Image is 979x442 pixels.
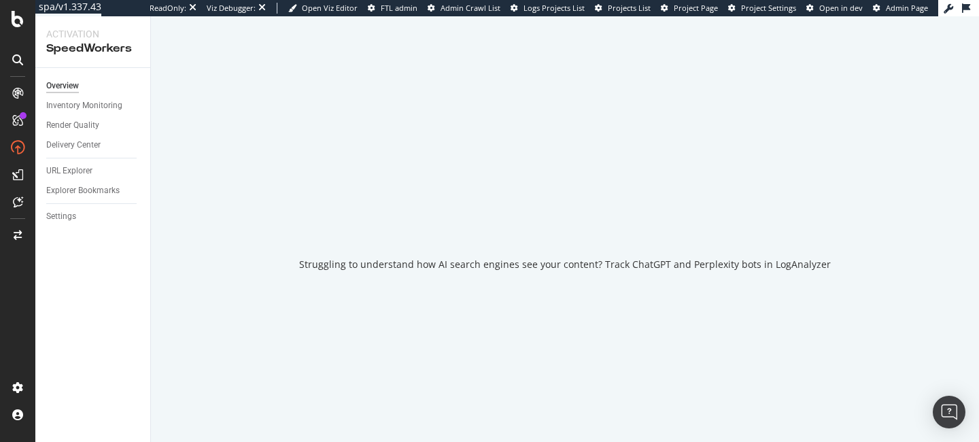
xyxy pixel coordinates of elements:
[46,164,141,178] a: URL Explorer
[806,3,863,14] a: Open in dev
[441,3,500,13] span: Admin Crawl List
[46,79,79,93] div: Overview
[46,209,76,224] div: Settings
[933,396,965,428] div: Open Intercom Messenger
[728,3,796,14] a: Project Settings
[46,209,141,224] a: Settings
[608,3,651,13] span: Projects List
[661,3,718,14] a: Project Page
[46,99,141,113] a: Inventory Monitoring
[150,3,186,14] div: ReadOnly:
[46,118,99,133] div: Render Quality
[516,187,614,236] div: animation
[46,164,92,178] div: URL Explorer
[46,41,139,56] div: SpeedWorkers
[46,99,122,113] div: Inventory Monitoring
[46,118,141,133] a: Render Quality
[46,138,101,152] div: Delivery Center
[46,138,141,152] a: Delivery Center
[299,258,831,271] div: Struggling to understand how AI search engines see your content? Track ChatGPT and Perplexity bot...
[595,3,651,14] a: Projects List
[46,79,141,93] a: Overview
[368,3,417,14] a: FTL admin
[428,3,500,14] a: Admin Crawl List
[873,3,928,14] a: Admin Page
[207,3,256,14] div: Viz Debugger:
[886,3,928,13] span: Admin Page
[46,27,139,41] div: Activation
[302,3,358,13] span: Open Viz Editor
[46,184,120,198] div: Explorer Bookmarks
[511,3,585,14] a: Logs Projects List
[381,3,417,13] span: FTL admin
[288,3,358,14] a: Open Viz Editor
[46,184,141,198] a: Explorer Bookmarks
[819,3,863,13] span: Open in dev
[523,3,585,13] span: Logs Projects List
[741,3,796,13] span: Project Settings
[674,3,718,13] span: Project Page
